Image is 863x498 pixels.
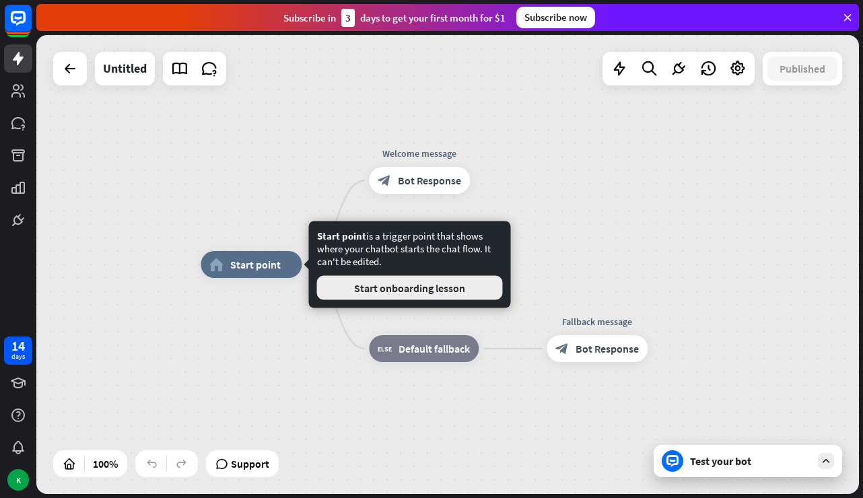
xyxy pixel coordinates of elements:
[378,342,392,355] i: block_fallback
[89,453,122,474] div: 100%
[398,174,461,187] span: Bot Response
[231,453,269,474] span: Support
[11,352,25,361] div: days
[516,7,595,28] div: Subscribe now
[341,9,355,27] div: 3
[690,454,811,468] div: Test your bot
[359,147,480,160] div: Welcome message
[7,469,29,491] div: K
[230,258,281,271] span: Start point
[209,258,223,271] i: home_2
[767,57,837,81] button: Published
[11,5,51,46] button: Open LiveChat chat widget
[378,174,391,187] i: block_bot_response
[576,342,639,355] span: Bot Response
[103,52,147,85] div: Untitled
[4,336,32,365] a: 14 days
[537,315,658,328] div: Fallback message
[317,229,503,300] div: is a trigger point that shows where your chatbot starts the chat flow. It can't be edited.
[399,342,470,355] span: Default fallback
[11,340,25,352] div: 14
[317,276,503,300] button: Start onboarding lesson
[317,229,366,242] span: Start point
[555,342,569,355] i: block_bot_response
[283,9,506,27] div: Subscribe in days to get your first month for $1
